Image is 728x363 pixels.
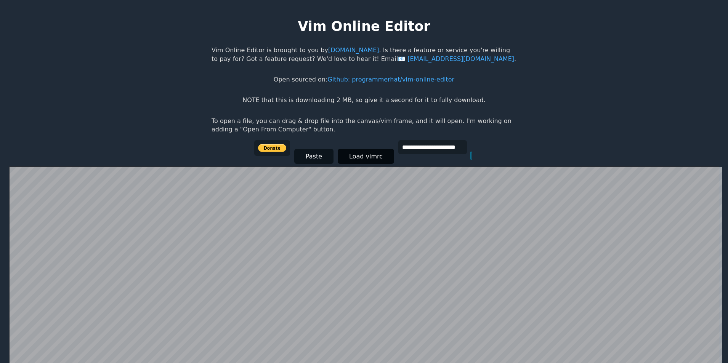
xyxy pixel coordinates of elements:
p: NOTE that this is downloading 2 MB, so give it a second for it to fully download. [242,96,485,104]
a: [DOMAIN_NAME] [328,46,379,54]
button: Paste [294,149,334,164]
p: To open a file, you can drag & drop file into the canvas/vim frame, and it will open. I'm working... [212,117,516,134]
button: Load vimrc [338,149,394,164]
a: Github: programmerhat/vim-online-editor [327,76,454,83]
p: Vim Online Editor is brought to you by . Is there a feature or service you're willing to pay for?... [212,46,516,63]
h1: Vim Online Editor [298,17,430,35]
p: Open sourced on: [274,75,454,84]
a: [EMAIL_ADDRESS][DOMAIN_NAME] [398,55,514,62]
